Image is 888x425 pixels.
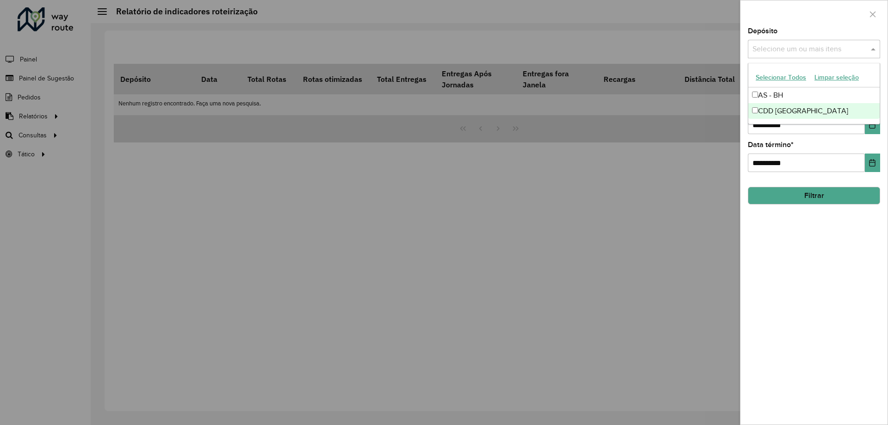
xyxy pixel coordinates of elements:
button: Filtrar [748,187,880,204]
div: AS - BH [748,87,880,103]
ng-dropdown-panel: Options list [748,63,880,124]
label: Depósito [748,25,777,37]
button: Selecionar Todos [752,70,810,85]
label: Data término [748,139,794,150]
button: Limpar seleção [810,70,863,85]
button: Choose Date [865,154,880,172]
div: CDD [GEOGRAPHIC_DATA] [748,103,880,119]
button: Choose Date [865,116,880,134]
